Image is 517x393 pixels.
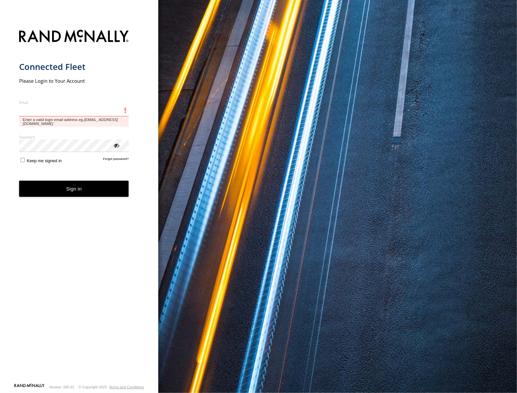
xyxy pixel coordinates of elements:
input: Keep me signed in [20,158,25,162]
a: Visit our Website [14,384,45,390]
div: Version: 305.01 [49,385,74,389]
form: main [19,26,139,383]
div: ViewPassword [113,142,119,148]
div: © Copyright 2025 - [78,385,144,389]
em: [EMAIL_ADDRESS][DOMAIN_NAME] [23,118,118,126]
span: Keep me signed in [27,158,62,163]
label: Email [19,100,129,105]
h2: Please Login to Your Account [19,77,129,84]
label: Password [19,135,129,139]
a: Terms and Conditions [109,385,144,389]
a: Forgot password? [103,157,129,163]
h1: Connected Fleet [19,61,129,72]
span: Enter a valid login email address eg. [19,116,129,127]
button: Sign in [19,181,129,197]
img: Rand McNally [19,28,129,45]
